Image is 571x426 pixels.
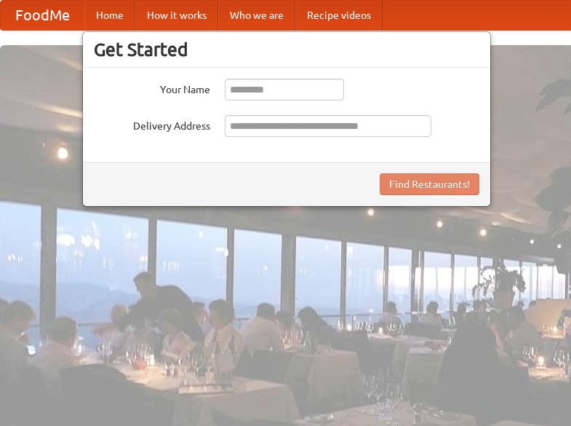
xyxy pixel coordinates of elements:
[295,1,383,30] a: Recipe videos
[135,1,218,30] a: How it works
[84,1,135,30] a: Home
[94,39,479,60] h3: Get Started
[94,115,210,133] label: Delivery Address
[94,79,210,97] label: Your Name
[380,173,479,195] button: Find Restaurants!
[1,1,84,30] a: FoodMe
[218,1,295,30] a: Who we are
